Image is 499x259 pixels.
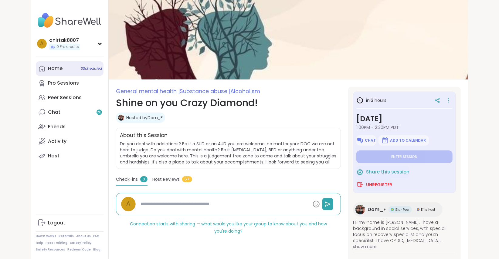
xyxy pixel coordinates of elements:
button: Chat [356,135,376,146]
a: Safety Policy [70,241,91,245]
h3: in 3 hours [356,97,386,104]
div: Friends [48,123,66,130]
h1: Shine on you Crazy Diamond! [116,96,341,110]
a: Hosted byDom_F [126,115,163,121]
span: Enter session [392,154,418,159]
div: Activity [48,138,66,145]
a: Chat26 [36,105,104,119]
span: 3 Scheduled [81,66,102,71]
a: Help [36,241,43,245]
span: a [126,199,131,209]
a: FAQ [93,234,100,238]
span: Elite Host [421,207,435,212]
span: Do you deal with addictions? Be it a SUD or an AUD you are welcome, no matter your DOC we are not... [120,141,337,165]
span: Star Peer [395,207,409,212]
a: Home3Scheduled [36,61,104,76]
div: Peer Sessions [48,94,82,101]
span: Chat [365,138,376,143]
a: Blog [93,247,100,252]
a: Friends [36,119,104,134]
span: Host Reviews [152,176,180,183]
img: Dom_F [118,115,124,121]
a: Referrals [59,234,74,238]
img: ShareWell Logomark [356,168,364,176]
a: About Us [76,234,91,238]
a: Host [36,149,104,163]
a: Activity [36,134,104,149]
span: 0 [140,176,148,182]
div: anirtak8807 [49,37,80,44]
h2: About this Session [120,132,168,140]
a: Safety Resources [36,247,65,252]
span: Alcoholism [230,87,260,95]
img: Dom_F [355,205,365,214]
span: General mental health | [116,87,180,95]
div: Home [48,65,63,72]
img: ShareWell Logomark [357,137,364,144]
span: Unregister [366,182,392,188]
img: Elite Host [417,208,420,211]
span: Hi, my name is [PERSON_NAME], I have a background in social services, with special focus on recov... [353,219,456,244]
span: Connection starts with sharing — what would you like your group to know about you and how you're ... [130,221,327,234]
img: ShareWell Nav Logo [36,10,104,31]
img: Star Peer [391,208,394,211]
a: Dom_FDom_FStar PeerStar PeerElite HostElite Host [353,202,443,217]
a: Logout [36,216,104,230]
button: Unregister [356,178,392,191]
div: Chat [48,109,60,116]
span: 0 Pro credits [56,44,79,49]
img: ShareWell Logomark [382,137,389,144]
button: Add to Calendar [378,135,429,146]
div: Logout [48,220,65,226]
span: Dom_F [368,206,386,213]
button: Enter session [356,150,453,163]
span: Share this session [366,169,409,176]
button: Share this session [356,166,409,178]
a: Peer Sessions [36,90,104,105]
span: Substance abuse | [180,87,230,95]
span: Add to Calendar [390,138,426,143]
a: How It Works [36,234,56,238]
span: 26 [97,110,102,115]
div: Host [48,153,59,159]
a: Redeem Code [67,247,91,252]
span: 1:00PM - 2:30PM PDT [356,124,453,130]
div: Pro Sessions [48,80,79,86]
span: Check-ins [116,176,138,183]
a: Pro Sessions [36,76,104,90]
a: Host Training [46,241,67,245]
span: a [40,40,44,48]
img: ShareWell Logomark [356,181,364,188]
span: 5+ [182,176,192,182]
h3: [DATE] [356,113,453,124]
span: show more [353,244,456,250]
